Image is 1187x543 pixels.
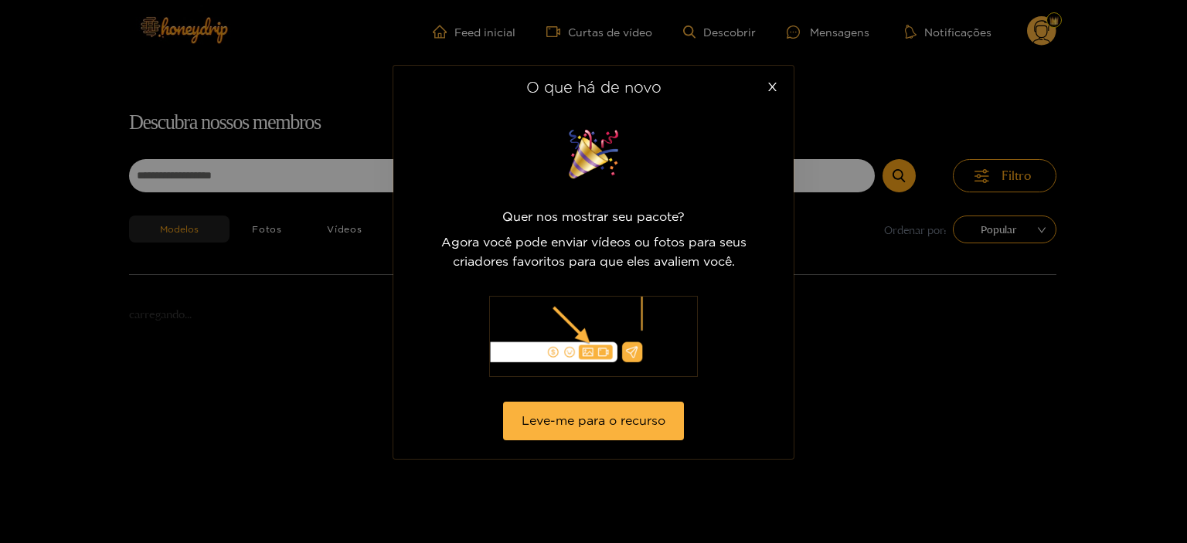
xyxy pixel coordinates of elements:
[489,296,698,377] img: ilustração
[441,235,747,268] font: Agora você pode enviar vídeos ou fotos para seus criadores favoritos para que eles avaliem você.
[767,81,778,93] span: fechar
[503,402,684,439] button: Leve-me para o recurso
[526,78,662,95] font: O que há de novo
[522,413,665,427] font: Leve-me para o recurso
[750,66,794,109] button: Fechar
[502,209,685,223] font: Quer nos mostrar seu pacote?
[555,126,632,182] img: imagem surpresa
